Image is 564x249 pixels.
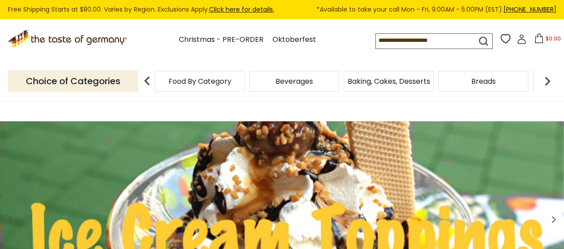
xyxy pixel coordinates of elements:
[169,78,231,85] a: Food By Category
[179,34,263,46] a: Christmas - PRE-ORDER
[8,70,138,92] p: Choice of Categories
[317,4,556,15] span: *Available to take your call Mon - Fri, 9:00AM - 5:00PM (EST).
[272,34,316,46] a: Oktoberfest
[539,72,556,90] img: next arrow
[546,35,561,42] span: $0.00
[209,5,274,14] a: Click here for details.
[471,78,496,85] a: Breads
[276,78,313,85] a: Beverages
[503,5,556,14] a: [PHONE_NUMBER]
[8,4,556,15] div: Free Shipping Starts at $80.00. Varies by Region. Exclusions Apply.
[348,78,430,85] a: Baking, Cakes, Desserts
[138,72,156,90] img: previous arrow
